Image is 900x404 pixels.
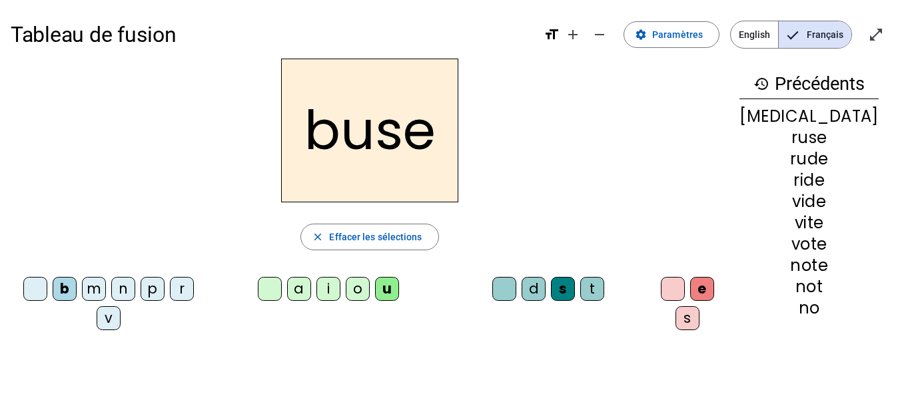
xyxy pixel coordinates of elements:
div: not [739,279,879,295]
div: vite [739,215,879,231]
mat-icon: add [565,27,581,43]
div: v [97,306,121,330]
div: b [53,277,77,301]
div: vide [739,194,879,210]
div: o [346,277,370,301]
div: p [141,277,165,301]
div: no [739,300,879,316]
h1: Tableau de fusion [11,13,533,56]
div: t [580,277,604,301]
span: Paramètres [652,27,703,43]
mat-icon: close [312,231,324,243]
button: Augmenter la taille de la police [560,21,586,48]
div: note [739,258,879,274]
div: a [287,277,311,301]
span: Français [779,21,851,48]
button: Paramètres [624,21,719,48]
div: ruse [739,130,879,146]
div: r [170,277,194,301]
div: vote [739,236,879,252]
div: s [675,306,699,330]
div: e [690,277,714,301]
div: rude [739,151,879,167]
h2: buse [281,59,458,202]
div: u [375,277,399,301]
h3: Précédents [739,69,879,99]
button: Entrer en plein écran [863,21,889,48]
div: s [551,277,575,301]
mat-icon: format_size [544,27,560,43]
mat-button-toggle-group: Language selection [730,21,852,49]
mat-icon: settings [635,29,647,41]
mat-icon: history [753,76,769,92]
div: n [111,277,135,301]
button: Effacer les sélections [300,224,438,250]
mat-icon: remove [592,27,608,43]
span: Effacer les sélections [329,229,422,245]
div: [MEDICAL_DATA] [739,108,879,124]
button: Diminuer la taille de la police [586,21,613,48]
div: m [82,277,106,301]
div: i [316,277,340,301]
div: ride [739,172,879,188]
span: English [731,21,778,48]
div: d [522,277,546,301]
mat-icon: open_in_full [868,27,884,43]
